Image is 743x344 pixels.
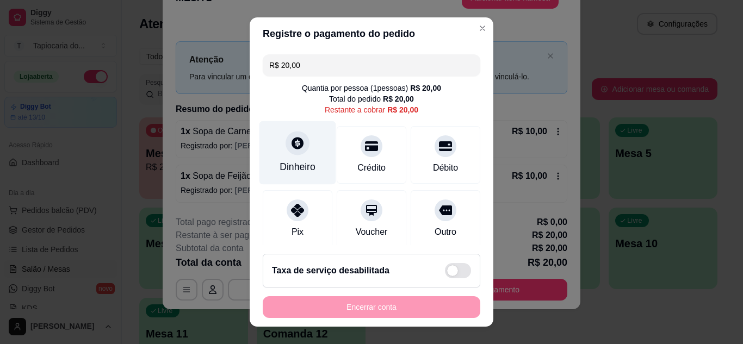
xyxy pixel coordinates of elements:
h2: Taxa de serviço desabilitada [272,264,389,277]
button: Close [474,20,491,37]
div: Outro [435,226,456,239]
div: Crédito [357,161,386,174]
div: Voucher [356,226,388,239]
div: Restante a cobrar [325,104,418,115]
div: Dinheiro [280,160,315,174]
input: Ex.: hambúrguer de cordeiro [269,54,474,76]
div: Pix [292,226,304,239]
div: R$ 20,00 [383,93,414,104]
div: R$ 20,00 [410,83,441,93]
div: Quantia por pessoa ( 1 pessoas) [302,83,441,93]
div: Débito [433,161,458,174]
header: Registre o pagamento do pedido [250,17,493,50]
div: Total do pedido [329,93,414,104]
div: R$ 20,00 [387,104,418,115]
